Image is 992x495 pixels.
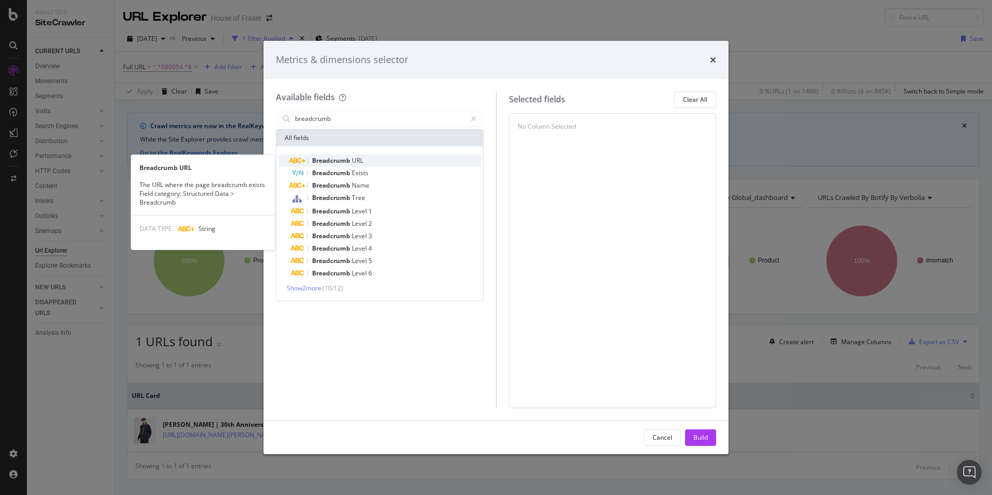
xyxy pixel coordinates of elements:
div: Selected fields [509,94,565,105]
button: Build [685,429,716,446]
div: Cancel [653,433,672,442]
span: Exists [352,168,368,177]
div: Breadcrumb URL [131,163,275,172]
span: Tree [352,193,365,202]
span: Breadcrumb [312,256,352,265]
input: Search by field name [294,111,466,127]
span: 3 [368,231,372,240]
div: Clear All [683,95,707,104]
span: Breadcrumb [312,156,352,165]
div: No Column Selected [518,122,576,131]
button: Clear All [674,91,716,108]
div: times [710,53,716,67]
span: Breadcrumb [312,219,352,228]
span: Breadcrumb [312,207,352,215]
span: Breadcrumb [312,168,352,177]
span: 1 [368,207,372,215]
span: Name [352,181,369,190]
span: Breadcrumb [312,244,352,253]
span: 5 [368,256,372,265]
span: Show 2 more [287,284,321,292]
div: Metrics & dimensions selector [276,53,408,67]
div: The URL where the page breadcrumb exists Field category: Structured Data > Breadcrumb [131,180,275,207]
span: Breadcrumb [312,181,352,190]
span: Level [352,256,368,265]
span: 6 [368,269,372,277]
span: Breadcrumb [312,193,352,202]
span: Level [352,231,368,240]
span: ( 10 / 12 ) [322,284,343,292]
span: Breadcrumb [312,269,352,277]
span: Level [352,269,368,277]
div: Open Intercom Messenger [957,460,982,485]
button: Cancel [644,429,681,446]
span: Level [352,207,368,215]
span: 2 [368,219,372,228]
span: URL [352,156,363,165]
span: Breadcrumb [312,231,352,240]
span: Level [352,219,368,228]
div: Build [693,433,708,442]
div: modal [263,41,729,454]
div: All fields [276,130,483,146]
div: Available fields [276,91,335,103]
span: 4 [368,244,372,253]
span: Level [352,244,368,253]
